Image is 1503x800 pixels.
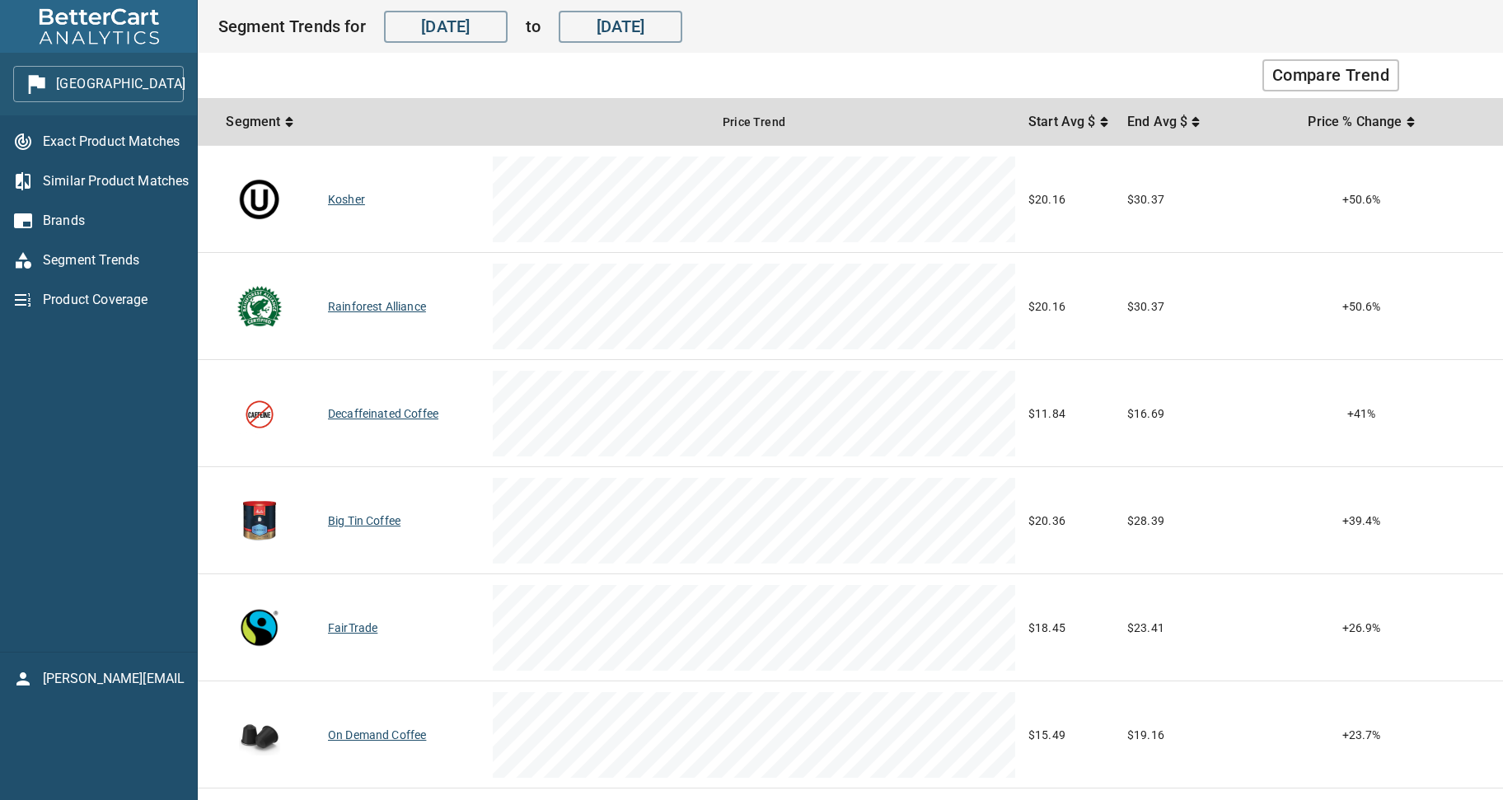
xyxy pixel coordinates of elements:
img: big-tin-coffee.jpg [239,500,280,541]
span: Compare Trend [1272,61,1389,90]
div: Decaffeinated Coffee [328,405,480,422]
span: Start Avg $ [1028,112,1100,132]
span: End Avg $ [1127,112,1200,132]
div: Segment Trends for [218,10,691,43]
span: Price % Change [1308,112,1414,132]
span: +50.6 % [1342,300,1381,313]
span: +50.6 % [1342,193,1381,206]
div: On Demand Coffee [328,727,480,743]
span: [GEOGRAPHIC_DATA] [26,71,171,97]
span: End Avg $ [1127,112,1192,132]
td: Kosher [198,146,321,253]
td: Rainforest Alliance [321,253,486,360]
span: +41 % [1347,407,1376,420]
span: to [526,15,541,39]
td: Decaffeinated Coffee [321,360,486,467]
button: [GEOGRAPHIC_DATA] [13,66,184,102]
th: Price Trend [486,98,1022,146]
td: On Demand Coffee [198,681,321,788]
span: Segment Trends [43,250,184,270]
span: +23.7 % [1342,728,1381,742]
div: $20.16 [1028,191,1114,208]
div: FairTrade [328,620,480,636]
div: $28.39 [1127,512,1213,529]
span: Exact Product Matches [43,132,184,152]
td: FairTrade [198,574,321,681]
div: $16.69 [1127,405,1213,422]
img: fairtrade.png [239,607,280,648]
td: Rainforest Alliance [198,253,321,360]
td: Decaffeinated Coffee [198,360,321,467]
div: $23.41 [1127,620,1213,636]
td: FairTrade [321,574,486,681]
div: $20.16 [1028,298,1114,315]
div: $19.16 [1127,727,1213,743]
div: Rainforest Alliance [328,298,480,315]
span: Segment [226,112,293,132]
div: $20.36 [1028,512,1114,529]
div: Kosher [328,191,480,208]
img: on-demand.jpg [239,714,280,756]
img: decaf.jpg [239,393,280,434]
span: +26.9 % [1342,621,1381,634]
span: Product Coverage [43,290,184,310]
span: [PERSON_NAME][EMAIL_ADDRESS][DOMAIN_NAME] [43,669,185,689]
td: Big Tin Coffee [321,467,486,574]
div: $15.49 [1028,727,1114,743]
div: $30.37 [1127,298,1213,315]
td: Big Tin Coffee [198,467,321,574]
div: Big Tin Coffee [328,512,480,529]
span: Segment [226,112,284,132]
span: +39.4 % [1342,514,1381,527]
img: rainforest-alliance.jpg [237,286,283,327]
span: Brands [43,211,184,231]
td: Kosher [321,146,486,253]
td: On Demand Coffee [321,681,486,788]
span: Price % Change [1308,112,1406,132]
img: kosher.jpg [238,179,281,220]
div: $11.84 [1028,405,1114,422]
button: Compare Trend [1262,59,1399,91]
img: BetterCart Analytics Logo [33,4,165,49]
span: Start Avg $ [1028,112,1108,132]
span: Similar Product Matches [43,171,184,191]
div: $30.37 [1127,191,1213,208]
div: $18.45 [1028,620,1114,636]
